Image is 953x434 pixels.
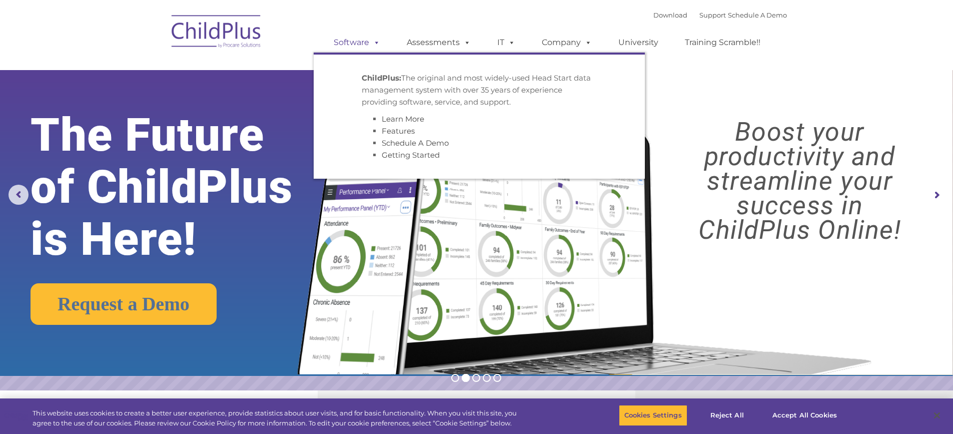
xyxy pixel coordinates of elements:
rs-layer: The Future of ChildPlus is Here! [31,109,335,265]
a: Download [653,11,687,19]
a: Training Scramble!! [675,33,770,53]
a: Learn More [382,114,424,124]
a: Company [532,33,602,53]
a: University [608,33,668,53]
p: The original and most widely-used Head Start data management system with over 35 years of experie... [362,72,597,108]
button: Close [926,404,948,426]
a: Getting Started [382,150,440,160]
strong: ChildPlus: [362,73,401,83]
a: IT [487,33,525,53]
button: Reject All [696,405,758,426]
button: Cookies Settings [619,405,687,426]
a: Support [699,11,726,19]
a: Schedule A Demo [728,11,787,19]
rs-layer: Boost your productivity and streamline your success in ChildPlus Online! [658,120,941,242]
img: ChildPlus by Procare Solutions [167,8,267,58]
a: Software [324,33,390,53]
a: Request a Demo [31,283,217,325]
a: Schedule A Demo [382,138,449,148]
div: This website uses cookies to create a better user experience, provide statistics about user visit... [33,408,524,428]
span: Phone number [139,107,182,115]
button: Accept All Cookies [767,405,842,426]
font: | [653,11,787,19]
a: Assessments [397,33,481,53]
a: Features [382,126,415,136]
span: Last name [139,66,170,74]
